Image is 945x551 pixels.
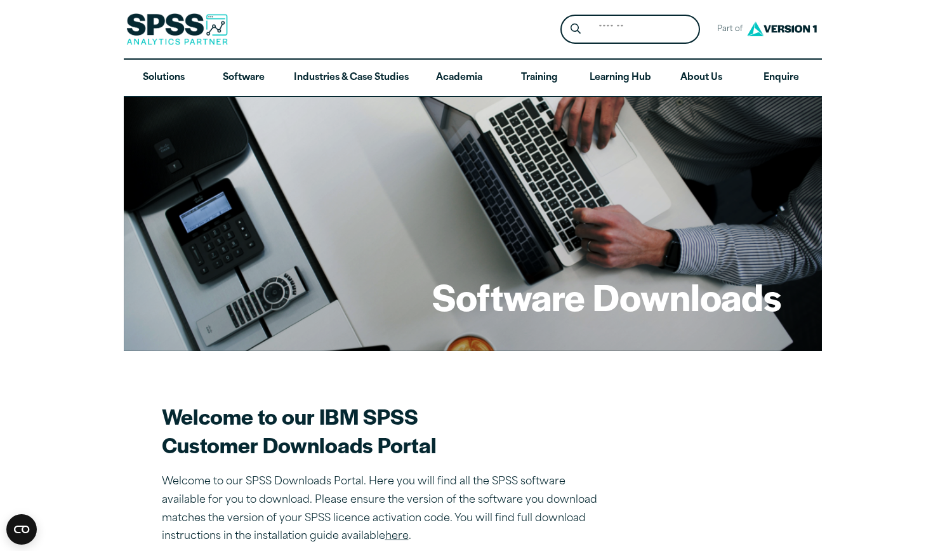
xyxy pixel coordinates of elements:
button: Open CMP widget [6,514,37,545]
button: Search magnifying glass icon [564,18,587,41]
span: Part of [710,20,744,39]
a: About Us [661,60,741,96]
a: Enquire [741,60,821,96]
svg: Search magnifying glass icon [571,23,581,34]
a: Academia [419,60,499,96]
img: Version1 Logo [744,17,820,41]
nav: Desktop version of site main menu [124,60,822,96]
a: here [385,531,409,541]
a: Solutions [124,60,204,96]
h2: Welcome to our IBM SPSS Customer Downloads Portal [162,402,606,459]
a: Industries & Case Studies [284,60,419,96]
form: Site Header Search Form [560,15,700,44]
img: SPSS Analytics Partner [126,13,228,45]
p: Welcome to our SPSS Downloads Portal. Here you will find all the SPSS software available for you ... [162,473,606,546]
a: Software [204,60,284,96]
h1: Software Downloads [432,272,781,321]
a: Learning Hub [579,60,661,96]
a: Training [499,60,579,96]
